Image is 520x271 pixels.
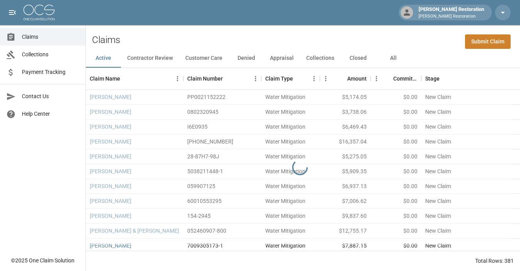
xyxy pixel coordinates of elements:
div: Water Mitigation [265,242,305,249]
button: Menu [172,73,183,84]
button: Closed [341,49,376,68]
span: Contact Us [22,92,79,101]
button: Menu [320,73,332,84]
div: Claim Number [187,68,223,90]
button: Contractor Review [121,49,179,68]
a: [PERSON_NAME] [90,242,131,249]
img: ocs-logo-white-transparent.png [23,5,55,20]
div: Claim Name [90,68,120,90]
div: Amount [320,68,371,90]
span: Help Center [22,110,79,118]
button: Appraisal [264,49,300,68]
button: Menu [308,73,320,84]
div: Committed Amount [393,68,417,90]
div: © 2025 One Claim Solution [11,257,75,264]
span: Payment Tracking [22,68,79,76]
div: Stage [425,68,440,90]
button: Sort [293,73,304,84]
div: Committed Amount [371,68,421,90]
div: $0.00 [371,239,421,253]
span: Claims [22,33,79,41]
p: [PERSON_NAME] Restoration [419,13,484,20]
button: Sort [336,73,347,84]
button: Collections [300,49,341,68]
button: open drawer [5,5,20,20]
button: Active [86,49,121,68]
div: Amount [347,68,367,90]
button: Menu [250,73,261,84]
button: Sort [440,73,451,84]
button: Menu [371,73,382,84]
div: dynamic tabs [86,49,520,68]
button: Customer Care [179,49,229,68]
div: Claim Type [265,68,293,90]
span: Collections [22,50,79,59]
button: Sort [382,73,393,84]
div: [PERSON_NAME] Restoration [415,5,487,20]
div: Claim Number [183,68,261,90]
div: 7009305173-1 [187,242,223,249]
button: Denied [229,49,264,68]
button: All [376,49,411,68]
h2: Claims [92,34,120,46]
div: New Claim [425,242,451,249]
div: $7,887.15 [320,239,371,253]
a: Submit Claim [465,34,511,49]
div: Total Rows: 381 [475,257,514,265]
div: Claim Type [261,68,320,90]
div: Claim Name [86,68,183,90]
button: Sort [223,73,234,84]
button: Sort [120,73,131,84]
